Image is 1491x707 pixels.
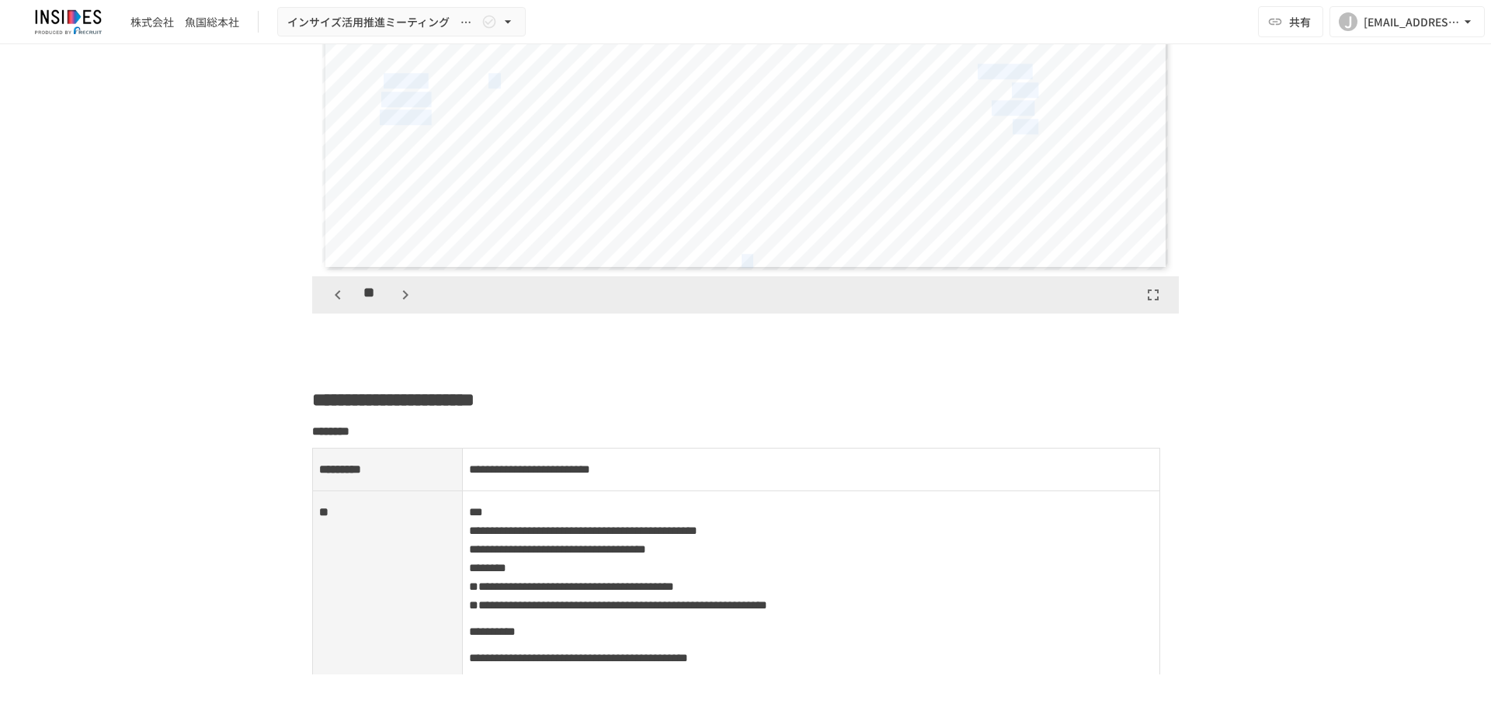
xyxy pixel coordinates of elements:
[1339,12,1357,31] div: J
[277,7,526,37] button: インサイズ活用推進ミーティング ～1回目～
[1289,13,1311,30] span: 共有
[130,14,239,30] div: 株式会社 魚国総本社
[1258,6,1323,37] button: 共有
[287,12,478,32] span: インサイズ活用推進ミーティング ～1回目～
[1329,6,1485,37] button: J[EMAIL_ADDRESS][DOMAIN_NAME]
[1364,12,1460,32] div: [EMAIL_ADDRESS][DOMAIN_NAME]
[19,9,118,34] img: JmGSPSkPjKwBq77AtHmwC7bJguQHJlCRQfAXtnx4WuV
